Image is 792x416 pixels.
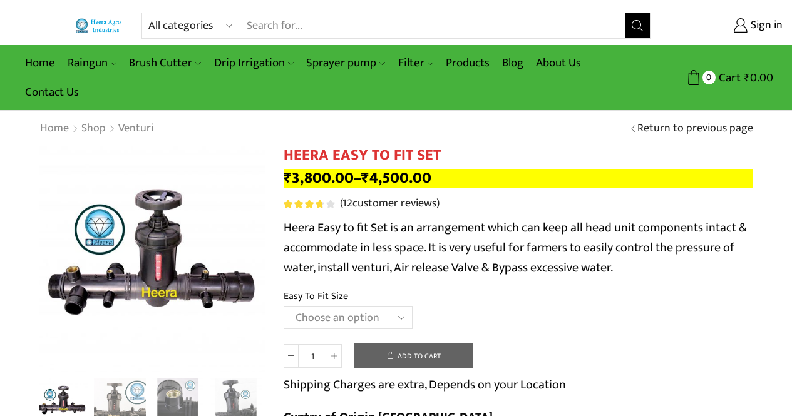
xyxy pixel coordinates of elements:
[123,48,207,78] a: Brush Cutter
[284,218,753,278] p: Heera Easy to fit Set is an arrangement which can keep all head unit components intact & accommod...
[300,48,391,78] a: Sprayer pump
[39,121,69,137] a: Home
[744,68,773,88] bdi: 0.00
[669,14,783,37] a: Sign in
[496,48,530,78] a: Blog
[284,200,334,208] div: Rated 3.83 out of 5
[284,146,753,165] h1: HEERA EASY TO FIT SET
[61,48,123,78] a: Raingun
[716,69,741,86] span: Cart
[354,343,473,368] button: Add to cart
[342,194,352,213] span: 12
[284,169,753,188] p: –
[39,121,154,137] nav: Breadcrumb
[637,121,753,137] a: Return to previous page
[340,196,440,212] a: (12customer reviews)
[744,68,750,88] span: ₹
[81,121,106,137] a: Shop
[748,18,783,34] span: Sign in
[284,289,348,303] label: Easy To Fit Size
[284,200,337,208] span: 12
[530,48,587,78] a: About Us
[39,146,265,372] div: 1 / 8
[663,66,773,89] a: 0 Cart ₹0.00
[284,200,322,208] span: Rated out of 5 based on customer ratings
[299,344,327,368] input: Product quantity
[19,78,85,107] a: Contact Us
[118,121,154,137] a: Venturi
[208,48,300,78] a: Drip Irrigation
[284,165,354,191] bdi: 3,800.00
[702,71,716,84] span: 0
[284,375,566,395] p: Shipping Charges are extra, Depends on your Location
[39,146,265,372] img: Heera Easy To Fit Set
[361,165,369,191] span: ₹
[392,48,440,78] a: Filter
[440,48,496,78] a: Products
[19,48,61,78] a: Home
[240,13,625,38] input: Search for...
[284,165,292,191] span: ₹
[361,165,431,191] bdi: 4,500.00
[625,13,650,38] button: Search button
